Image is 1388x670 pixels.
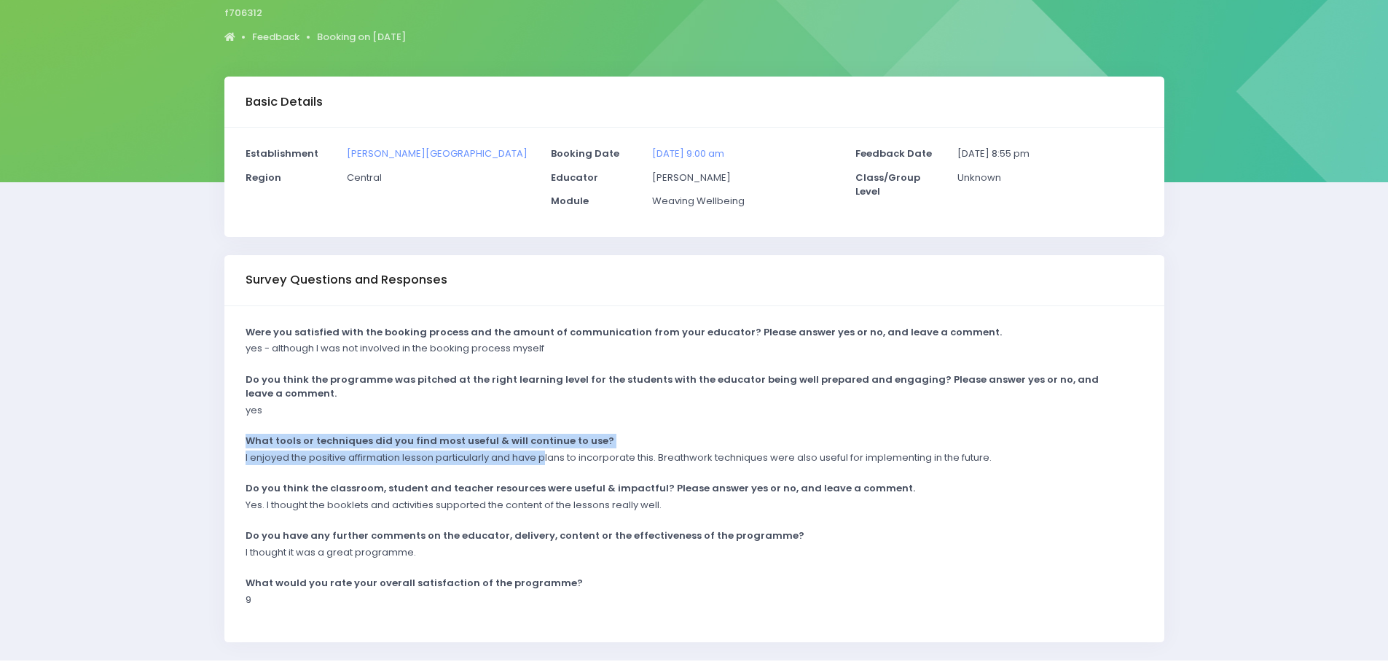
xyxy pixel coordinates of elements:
[246,95,323,109] h3: Basic Details
[855,147,932,160] strong: Feedback Date
[957,171,1142,185] p: Unknown
[246,373,1099,401] strong: Do you think the programme was pitched at the right learning level for the students with the educ...
[551,147,619,160] strong: Booking Date
[246,529,804,542] strong: Do you have any further comments on the educator, delivery, content or the effectiveness of the p...
[347,147,528,160] a: [PERSON_NAME][GEOGRAPHIC_DATA]
[246,403,262,418] p: yes
[652,194,837,209] p: Weaving Wellbeing
[246,498,662,513] p: Yes. I thought the booklets and activities supported the content of the lessons really well.
[246,273,447,287] h3: Survey Questions and Responses
[246,576,583,590] strong: What would you rate your overall satisfaction of the programme?
[652,171,837,185] p: [PERSON_NAME]
[317,30,406,44] a: Booking on [DATE]
[957,147,1142,161] p: [DATE] 8:55 pm
[246,545,416,560] p: I thought it was a great programme.
[246,325,1002,339] strong: Were you satisfied with the booking process and the amount of communication from your educator? P...
[652,147,724,160] a: [DATE] 9:00 am
[246,434,614,448] strong: What tools or techniques did you find most useful & will continue to use?
[224,6,262,20] span: f706312
[246,147,318,160] strong: Establishment
[246,341,544,356] p: yes - although I was not involved in the booking process myself
[246,171,281,184] strong: Region
[551,194,589,208] strong: Module
[246,451,992,465] p: I enjoyed the positive affirmation lesson particularly and have plans to incorporate this. Breath...
[246,481,915,495] strong: Do you think the classroom, student and teacher resources were useful & impactful? Please answer ...
[551,171,598,184] strong: Educator
[855,171,920,199] strong: Class/Group Level
[252,30,299,44] a: Feedback
[338,171,541,195] div: Central
[246,593,251,607] p: 9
